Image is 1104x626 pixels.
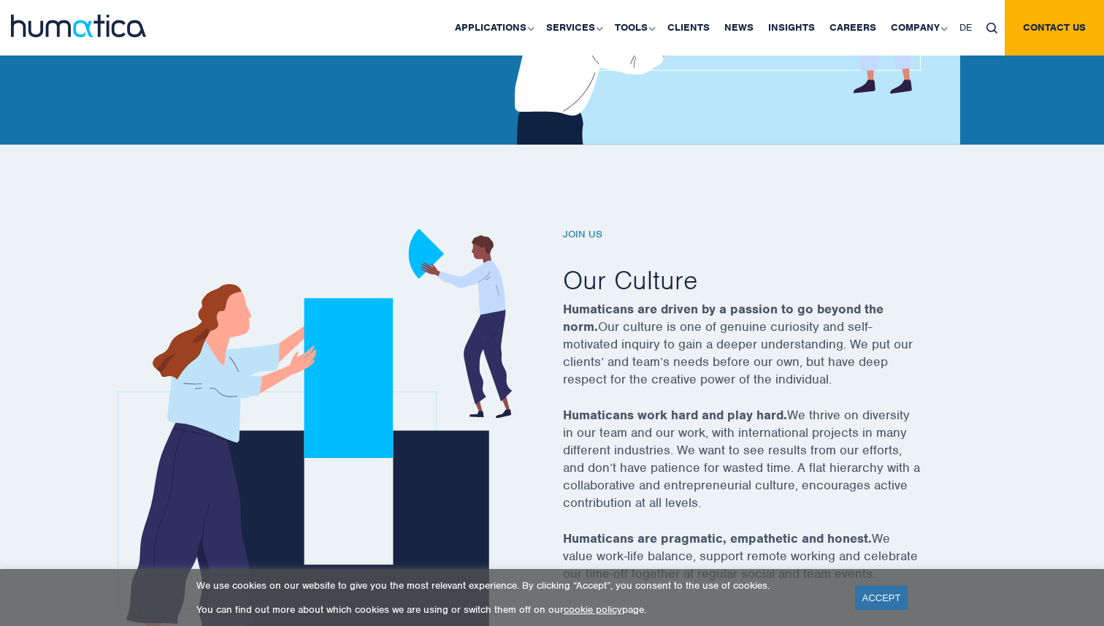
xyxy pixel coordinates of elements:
[563,407,787,423] strong: Humaticans work hard and play hard.
[986,23,997,34] img: search_icon
[564,603,622,616] a: cookie policy
[563,229,957,241] h6: Join us
[959,21,972,34] span: DE
[196,603,837,616] p: You can find out more about which cookies we are using or switch them off on our page.
[196,579,837,592] p: We use cookies on our website to give you the most relevant experience. By clicking “Accept”, you...
[563,300,957,406] p: Our culture is one of genuine curiosity and self-motivated inquiry to gain a deeper understanding...
[563,406,957,530] p: We thrive on diversity in our team and our work, with international projects in many different in...
[563,530,872,546] strong: Humaticans are pragmatic, empathetic and honest.
[855,586,908,610] a: ACCEPT
[563,530,957,600] p: We value work-life balance, support remote working and celebrate our time-off together at regular...
[563,301,883,335] strong: Humaticans are driven by a passion to go beyond the norm.
[11,15,146,37] img: logo
[563,263,957,297] h2: Our Culture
